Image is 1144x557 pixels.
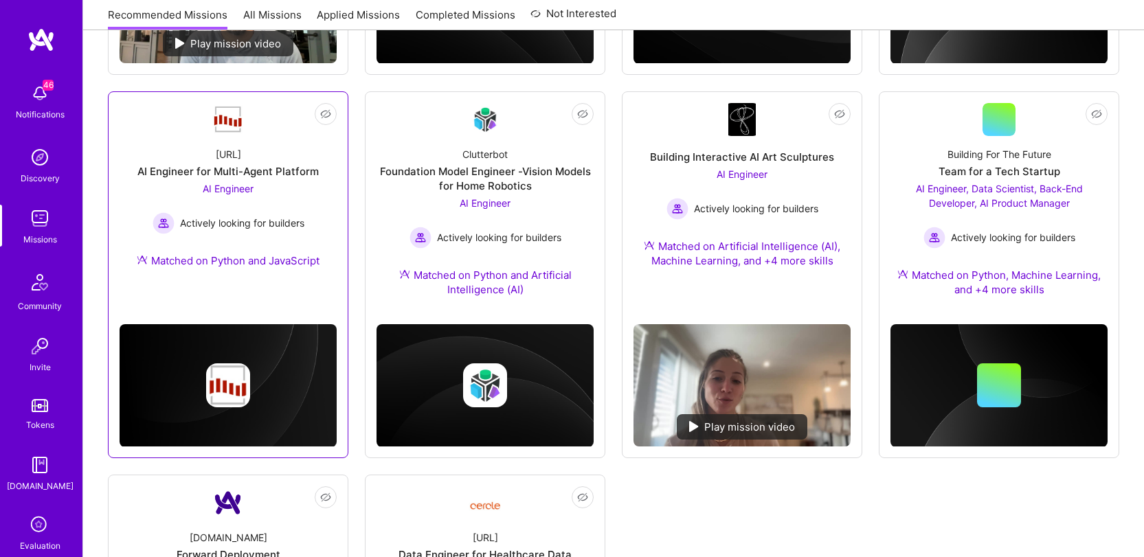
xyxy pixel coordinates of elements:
img: Company logo [206,363,250,407]
i: icon EyeClosed [577,109,588,120]
img: No Mission [633,324,851,446]
div: Play mission video [163,31,293,56]
img: Actively looking for builders [923,227,945,249]
img: play [689,421,699,432]
div: [DOMAIN_NAME] [190,530,267,545]
div: AI Engineer for Multi-Agent Platform [137,164,319,179]
img: Community [23,266,56,299]
div: Foundation Model Engineer -Vision Models for Home Robotics [377,164,594,193]
img: Invite [26,332,54,360]
div: Missions [23,232,57,247]
div: Invite [30,360,51,374]
a: Building For The FutureTeam for a Tech StartupAI Engineer, Data Scientist, Back-End Developer, AI... [890,103,1108,313]
img: play [175,38,185,49]
img: guide book [26,451,54,479]
div: Clutterbot [462,147,508,161]
div: Tokens [26,418,54,432]
div: [URL] [216,147,241,161]
span: Actively looking for builders [694,201,818,216]
span: Actively looking for builders [180,216,304,230]
div: Community [18,299,62,313]
i: icon EyeClosed [577,492,588,503]
a: Completed Missions [416,8,515,30]
span: Actively looking for builders [951,230,1075,245]
span: 46 [43,80,54,91]
a: Not Interested [530,5,616,30]
i: icon EyeClosed [834,109,845,120]
div: Discovery [21,171,60,185]
div: Team for a Tech Startup [939,164,1060,179]
img: cover [120,324,337,447]
i: icon EyeClosed [320,492,331,503]
img: Ateam Purple Icon [644,240,655,251]
i: icon EyeClosed [320,109,331,120]
div: [DOMAIN_NAME] [7,479,74,493]
div: Building Interactive AI Art Sculptures [650,150,834,164]
div: Matched on Python and JavaScript [137,253,319,268]
img: Company Logo [469,491,502,514]
a: Company LogoClutterbotFoundation Model Engineer -Vision Models for Home RoboticsAI Engineer Activ... [377,103,594,313]
div: Evaluation [20,538,60,553]
img: logo [27,27,55,52]
img: Company Logo [212,486,245,519]
img: Actively looking for builders [153,212,175,234]
img: discovery [26,144,54,171]
a: Applied Missions [317,8,400,30]
img: Actively looking for builders [410,227,431,249]
img: cover [377,324,594,447]
div: Matched on Python, Machine Learning, and +4 more skills [890,268,1108,297]
div: Notifications [16,107,65,122]
a: Company LogoBuilding Interactive AI Art SculpturesAI Engineer Actively looking for buildersActive... [633,103,851,313]
a: Recommended Missions [108,8,227,30]
div: Play mission video [677,414,807,440]
span: Actively looking for builders [437,230,561,245]
span: AI Engineer, Data Scientist, Back-End Developer, AI Product Manager [916,183,1083,209]
a: Company Logo[URL]AI Engineer for Multi-Agent PlatformAI Engineer Actively looking for buildersAct... [120,103,337,284]
div: [URL] [473,530,498,545]
img: Ateam Purple Icon [137,254,148,265]
img: Ateam Purple Icon [399,269,410,280]
img: Company Logo [469,103,502,135]
span: AI Engineer [460,197,511,209]
img: Company Logo [728,103,756,136]
img: cover [890,324,1108,447]
span: AI Engineer [717,168,767,180]
div: Matched on Python and Artificial Intelligence (AI) [377,268,594,297]
img: Company logo [463,363,507,407]
a: All Missions [243,8,302,30]
i: icon EyeClosed [1091,109,1102,120]
div: Matched on Artificial Intelligence (AI), Machine Learning, and +4 more skills [633,239,851,268]
div: Building For The Future [947,147,1051,161]
span: AI Engineer [203,183,254,194]
img: Company Logo [212,105,245,134]
img: teamwork [26,205,54,232]
img: Actively looking for builders [666,198,688,220]
img: bell [26,80,54,107]
img: tokens [32,399,48,412]
img: Ateam Purple Icon [897,269,908,280]
i: icon SelectionTeam [27,512,53,538]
